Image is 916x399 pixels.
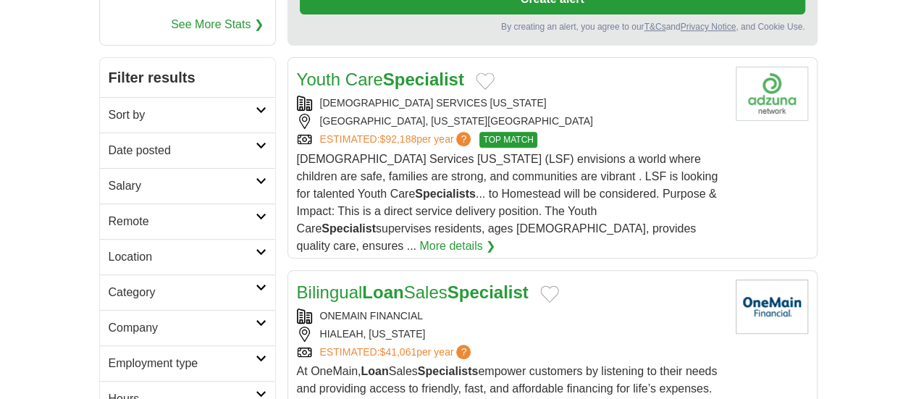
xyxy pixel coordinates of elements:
a: Remote [100,203,275,239]
img: Company logo [736,67,808,121]
a: T&Cs [644,22,665,32]
span: ? [456,132,471,146]
h2: Remote [109,213,256,230]
span: TOP MATCH [479,132,537,148]
a: Company [100,310,275,345]
h2: Location [109,248,256,266]
h2: Employment type [109,355,256,372]
span: $92,188 [379,133,416,145]
a: Sort by [100,97,275,133]
strong: Loan [362,282,403,302]
a: Privacy Notice [680,22,736,32]
h2: Salary [109,177,256,195]
a: ESTIMATED:$41,061per year? [320,345,474,360]
h2: Category [109,284,256,301]
a: Employment type [100,345,275,381]
div: HIALEAH, [US_STATE] [297,327,724,342]
a: See More Stats ❯ [171,16,264,33]
span: ? [456,345,471,359]
a: ONEMAIN FINANCIAL [320,310,423,322]
a: Category [100,274,275,310]
strong: Loan [361,365,388,377]
span: [DEMOGRAPHIC_DATA] Services [US_STATE] (LSF) envisions a world where children are safe, families ... [297,153,718,252]
h2: Filter results [100,58,275,97]
div: [DEMOGRAPHIC_DATA] SERVICES [US_STATE] [297,96,724,111]
a: Location [100,239,275,274]
div: By creating an alert, you agree to our and , and Cookie Use. [300,20,805,33]
button: Add to favorite jobs [540,285,559,303]
strong: Specialists [415,188,476,200]
span: $41,061 [379,346,416,358]
a: Youth CareSpecialist [297,70,464,89]
button: Add to favorite jobs [476,72,495,90]
strong: Specialists [418,365,479,377]
strong: Specialist [448,282,529,302]
strong: Specialist [322,222,376,235]
a: More details ❯ [419,238,495,255]
a: Salary [100,168,275,203]
div: [GEOGRAPHIC_DATA], [US_STATE][GEOGRAPHIC_DATA] [297,114,724,129]
a: BilingualLoanSalesSpecialist [297,282,529,302]
h2: Date posted [109,142,256,159]
h2: Sort by [109,106,256,124]
img: OneMain Financial logo [736,280,808,334]
a: ESTIMATED:$92,188per year? [320,132,474,148]
strong: Specialist [383,70,464,89]
a: Date posted [100,133,275,168]
h2: Company [109,319,256,337]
